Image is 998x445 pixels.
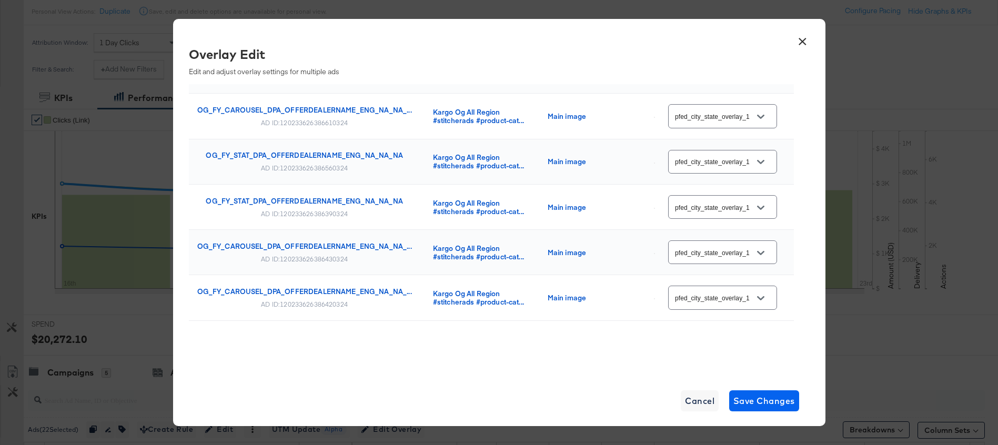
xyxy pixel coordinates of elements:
div: OG_FY_CAROUSEL_DPA_OFFERDEALERNAME_ENG_NA_NA_... [197,287,412,296]
div: AD ID: 120233626386430324 [261,255,348,263]
button: Cancel [681,390,719,411]
button: Open [753,290,769,306]
span: Save Changes [733,393,795,408]
div: AD ID: 120233626386420324 [261,300,348,308]
span: Cancel [685,393,714,408]
div: OG_FY_STAT_DPA_OFFERDEALERNAME_ENG_NA_NA_NA [206,197,402,205]
div: OG_FY_CAROUSEL_DPA_OFFERDEALERNAME_ENG_NA_NA_... [197,106,412,114]
button: Open [753,245,769,261]
button: Open [753,154,769,170]
div: OG_FY_STAT_DPA_OFFERDEALERNAME_ENG_NA_NA_NA [206,151,402,159]
button: Open [753,109,769,125]
div: AD ID: 120233626386390324 [261,209,348,218]
div: Main image [548,112,629,120]
div: Overlay Edit [189,45,786,63]
div: Main image [548,157,629,166]
div: Kargo Og All Region #stitcherads #product-cat... [433,199,527,216]
button: Save Changes [729,390,799,411]
div: Edit and adjust overlay settings for multiple ads [189,45,786,76]
div: OG_FY_CAROUSEL_DPA_OFFERDEALERNAME_ENG_NA_NA_... [197,242,412,250]
div: Kargo Og All Region #stitcherads #product-cat... [433,244,527,261]
div: Main image [548,203,629,211]
div: AD ID: 120233626386610324 [261,118,348,127]
div: Main image [548,294,629,302]
button: × [793,29,812,48]
div: Kargo Og All Region #stitcherads #product-cat... [433,108,527,125]
div: Main image [548,248,629,257]
div: Kargo Og All Region #stitcherads #product-cat... [433,153,527,170]
div: Kargo Og All Region #stitcherads #product-cat... [433,289,527,306]
div: AD ID: 120233626386560324 [261,164,348,172]
button: Open [753,200,769,216]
